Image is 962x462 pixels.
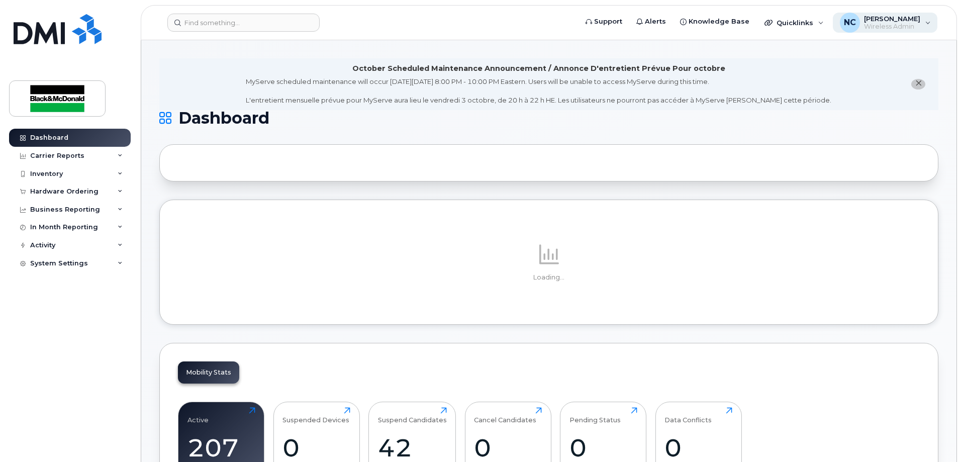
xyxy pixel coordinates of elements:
div: Suspended Devices [282,407,349,424]
button: close notification [911,79,925,89]
div: October Scheduled Maintenance Announcement / Annonce D'entretient Prévue Pour octobre [352,63,725,74]
span: Dashboard [178,111,269,126]
div: Active [187,407,209,424]
div: Cancel Candidates [474,407,536,424]
div: Data Conflicts [664,407,712,424]
div: Suspend Candidates [378,407,447,424]
p: Loading... [178,273,920,282]
div: Pending Status [569,407,621,424]
div: MyServe scheduled maintenance will occur [DATE][DATE] 8:00 PM - 10:00 PM Eastern. Users will be u... [246,77,831,105]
